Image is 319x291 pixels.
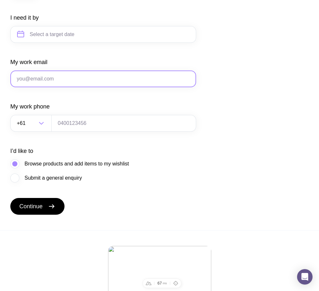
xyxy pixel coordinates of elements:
label: My work phone [10,103,50,110]
div: Search for option [10,115,52,132]
label: I’d like to [10,147,33,155]
label: I need it by [10,14,39,22]
button: Continue [10,198,65,215]
input: you@email.com [10,70,196,87]
input: Search for option [27,115,37,132]
label: My work email [10,58,47,66]
input: Select a target date [10,26,196,43]
input: 0400123456 [51,115,196,132]
div: Open Intercom Messenger [297,269,313,285]
span: Browse products and add items to my wishlist [25,160,129,168]
span: Submit a general enquiry [25,174,82,182]
span: +61 [17,115,27,132]
span: Continue [19,202,43,210]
